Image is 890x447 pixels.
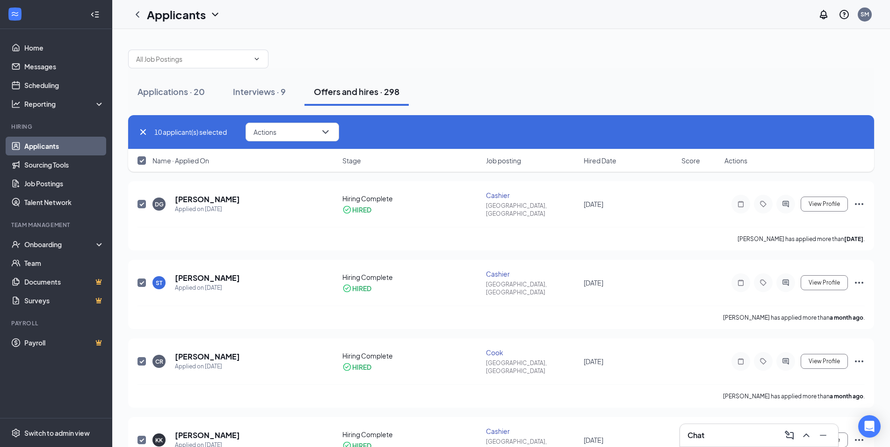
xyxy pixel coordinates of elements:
[24,76,104,95] a: Scheduling
[24,38,104,57] a: Home
[320,126,331,138] svg: ChevronDown
[155,436,163,444] div: KK
[738,235,865,243] p: [PERSON_NAME] has applied more than .
[155,358,163,366] div: CR
[90,10,100,19] svg: Collapse
[137,86,205,97] div: Applications · 20
[854,434,865,446] svg: Ellipses
[486,202,578,218] div: [GEOGRAPHIC_DATA], [GEOGRAPHIC_DATA]
[801,354,848,369] button: View Profile
[723,392,865,400] p: [PERSON_NAME] has applied more than .
[784,430,795,441] svg: ComposeMessage
[342,284,352,293] svg: CheckmarkCircle
[352,284,371,293] div: HIRED
[24,333,104,352] a: PayrollCrown
[24,99,105,109] div: Reporting
[233,86,286,97] div: Interviews · 9
[342,156,361,165] span: Stage
[11,319,102,327] div: Payroll
[839,9,850,20] svg: QuestionInfo
[735,279,746,286] svg: Note
[342,362,352,372] svg: CheckmarkCircle
[136,54,249,64] input: All Job Postings
[154,127,227,137] span: 10 applicant(s) selected
[486,280,578,296] div: [GEOGRAPHIC_DATA], [GEOGRAPHIC_DATA]
[24,137,104,155] a: Applicants
[132,9,143,20] svg: ChevronLeft
[11,221,102,229] div: Team Management
[24,428,90,438] div: Switch to admin view
[210,9,221,20] svg: ChevronDown
[858,415,881,438] div: Open Intercom Messenger
[780,279,791,286] svg: ActiveChat
[342,205,352,214] svg: CheckmarkCircle
[10,9,20,19] svg: WorkstreamLogo
[314,86,399,97] div: Offers and hires · 298
[486,156,521,165] span: Job posting
[818,430,829,441] svg: Minimize
[801,197,848,212] button: View Profile
[780,200,791,208] svg: ActiveChat
[137,126,149,138] svg: Cross
[584,200,603,208] span: [DATE]
[584,436,603,444] span: [DATE]
[801,275,848,290] button: View Profile
[801,430,812,441] svg: ChevronUp
[342,194,480,203] div: Hiring Complete
[809,358,840,365] span: View Profile
[830,393,863,400] b: a month ago
[156,279,162,287] div: ST
[584,278,603,287] span: [DATE]
[24,57,104,76] a: Messages
[175,283,240,293] div: Applied on [DATE]
[780,358,791,365] svg: ActiveChat
[175,205,240,214] div: Applied on [DATE]
[175,362,240,371] div: Applied on [DATE]
[152,156,209,165] span: Name · Applied On
[24,174,104,193] a: Job Postings
[24,291,104,310] a: SurveysCrown
[253,55,260,63] svg: ChevronDown
[175,194,240,205] h5: [PERSON_NAME]
[861,10,869,18] div: SM
[253,129,276,135] span: Actions
[486,348,578,357] div: Cook
[844,235,863,242] b: [DATE]
[486,359,578,375] div: [GEOGRAPHIC_DATA], [GEOGRAPHIC_DATA]
[809,279,840,286] span: View Profile
[175,273,240,283] h5: [PERSON_NAME]
[854,277,865,288] svg: Ellipses
[758,358,769,365] svg: Tag
[486,191,578,200] div: Cashier
[352,205,371,214] div: HIRED
[584,156,616,165] span: Hired Date
[24,240,96,249] div: Onboarding
[11,240,21,249] svg: UserCheck
[486,426,578,436] div: Cashier
[175,352,240,362] h5: [PERSON_NAME]
[584,357,603,366] span: [DATE]
[723,314,865,322] p: [PERSON_NAME] has applied more than .
[24,254,104,272] a: Team
[758,200,769,208] svg: Tag
[11,428,21,438] svg: Settings
[342,430,480,439] div: Hiring Complete
[687,430,704,440] h3: Chat
[735,200,746,208] svg: Note
[155,200,164,208] div: DG
[681,156,700,165] span: Score
[809,201,840,207] span: View Profile
[818,9,829,20] svg: Notifications
[11,99,21,109] svg: Analysis
[830,314,863,321] b: a month ago
[724,156,747,165] span: Actions
[24,272,104,291] a: DocumentsCrown
[735,358,746,365] svg: Note
[246,123,339,141] button: ActionsChevronDown
[758,279,769,286] svg: Tag
[799,428,814,443] button: ChevronUp
[854,198,865,210] svg: Ellipses
[342,272,480,282] div: Hiring Complete
[352,362,371,372] div: HIRED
